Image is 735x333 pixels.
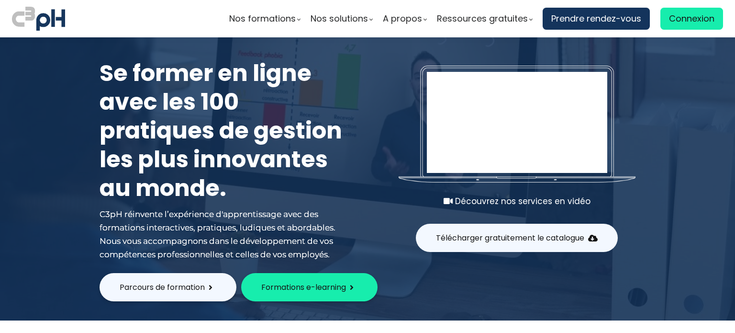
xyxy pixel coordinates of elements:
[399,195,635,208] div: Découvrez nos services en vidéo
[543,8,650,30] a: Prendre rendez-vous
[416,224,618,252] button: Télécharger gratuitement le catalogue
[311,11,368,26] span: Nos solutions
[241,273,378,301] button: Formations e-learning
[120,281,205,293] span: Parcours de formation
[437,11,528,26] span: Ressources gratuites
[383,11,422,26] span: A propos
[660,8,723,30] a: Connexion
[12,5,65,33] img: logo C3PH
[100,273,236,301] button: Parcours de formation
[100,59,348,203] h1: Se former en ligne avec les 100 pratiques de gestion les plus innovantes au monde.
[551,11,641,26] span: Prendre rendez-vous
[229,11,296,26] span: Nos formations
[261,281,346,293] span: Formations e-learning
[436,232,584,244] span: Télécharger gratuitement le catalogue
[669,11,714,26] span: Connexion
[100,207,348,261] div: C3pH réinvente l’expérience d'apprentissage avec des formations interactives, pratiques, ludiques...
